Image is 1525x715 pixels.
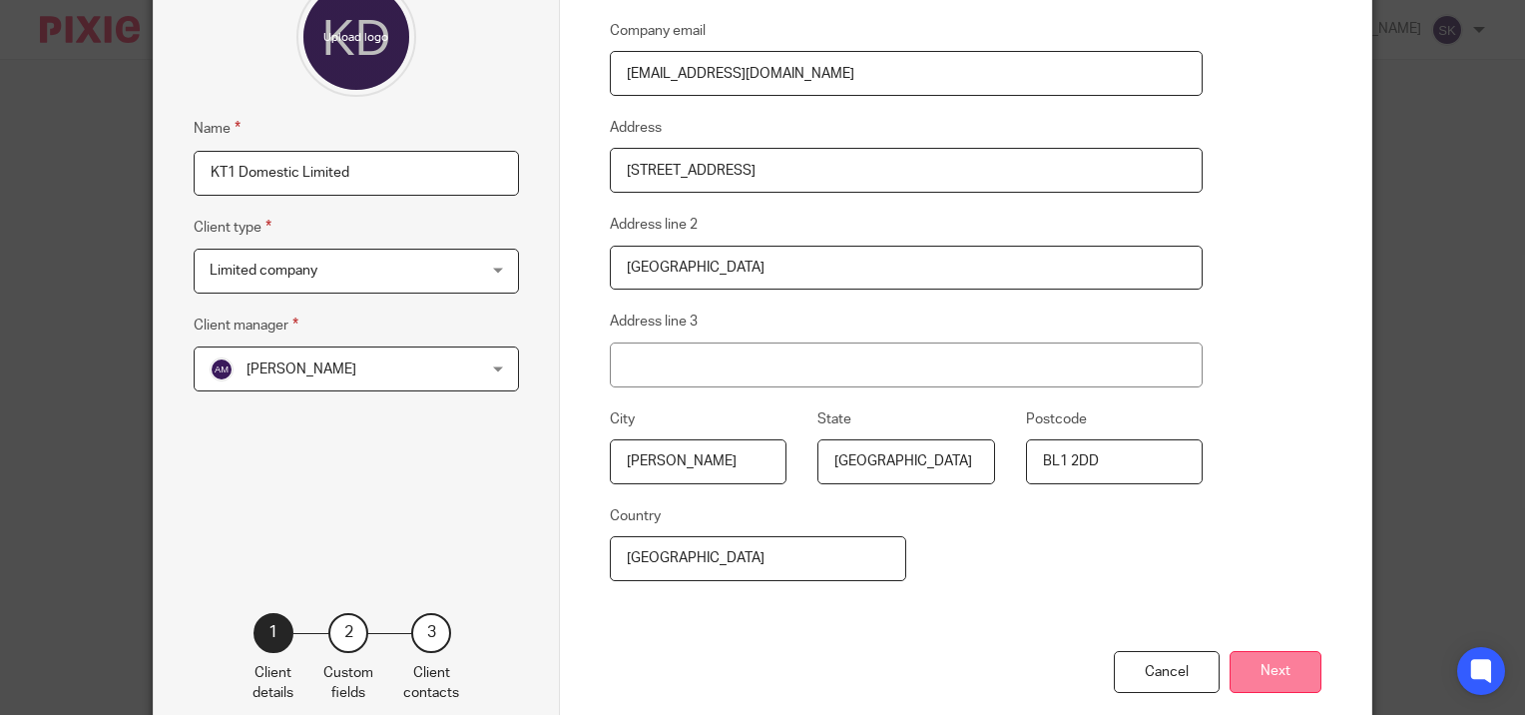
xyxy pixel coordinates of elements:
div: 3 [411,613,451,653]
span: [PERSON_NAME] [247,362,356,376]
span: Limited company [210,264,317,278]
label: Name [194,117,241,140]
label: Postcode [1026,409,1087,429]
p: Client details [253,663,293,704]
label: Client type [194,216,271,239]
p: Custom fields [323,663,373,704]
img: svg%3E [210,357,234,381]
p: Client contacts [403,663,459,704]
div: 2 [328,613,368,653]
label: State [817,409,851,429]
div: Cancel [1114,651,1220,694]
button: Next [1230,651,1321,694]
div: 1 [254,613,293,653]
label: Company email [610,21,706,41]
label: Address line 3 [610,312,698,332]
label: Country [610,506,661,526]
label: City [610,409,635,429]
label: Address line 2 [610,215,698,235]
label: Client manager [194,314,298,337]
label: Address [610,118,662,138]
